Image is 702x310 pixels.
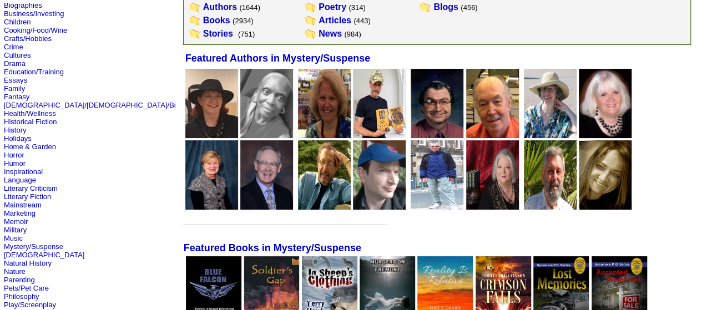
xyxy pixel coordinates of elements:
[4,176,36,184] a: Language
[185,130,238,140] a: Flo Fitzpatrick
[4,109,56,118] a: Health/Wellness
[4,301,56,309] a: Play/Screenplay
[319,29,342,38] a: News
[4,143,56,151] a: Home & Garden
[353,69,406,138] img: 7387.jpg
[4,226,27,234] a: Military
[4,84,25,93] a: Family
[466,130,519,140] a: Stephen Murray
[4,209,36,217] a: Marketing
[353,130,406,140] a: Terry Vinson
[319,16,351,25] a: Articles
[4,292,39,301] a: Philosophy
[411,140,463,210] img: 40506.jpg
[239,3,260,12] font: (1644)
[419,2,431,13] img: WorksFolder.gif
[203,29,233,38] a: Stories
[4,9,64,18] a: Business/Investing
[189,15,201,26] img: WorksFolder.gif
[466,140,519,210] img: 195042.jpg
[4,284,49,292] a: Pets/Pet Care
[203,2,237,12] a: Authors
[185,140,238,210] img: 170599.jpg
[4,34,52,43] a: Crafts/Hobbies
[524,140,577,210] img: 128035.jpg
[4,184,58,192] a: Literary Criticism
[4,18,31,26] a: Children
[579,130,632,140] a: Mary Lynn Plaisance
[4,1,42,9] a: Biographies
[4,126,26,134] a: History
[240,140,293,210] img: 126192.jpg
[185,69,238,138] img: 86714.jpg
[353,17,370,25] font: (443)
[353,140,406,210] img: 68931.jpg
[298,140,351,210] img: 38787.jpg
[4,167,43,176] a: Inspirational
[4,234,23,242] a: Music
[344,30,361,38] font: (984)
[353,202,406,211] a: William Potter
[4,26,67,34] a: Cooking/Food/Wine
[4,101,176,109] a: [DEMOGRAPHIC_DATA]/[DEMOGRAPHIC_DATA]/Bi
[185,54,370,63] a: Featured Authors in Mystery/Suspense
[579,202,632,211] a: Lisa Loucks Christenson
[4,51,31,59] a: Cultures
[4,259,52,267] a: Natural History
[4,217,28,226] a: Memoir
[4,76,27,84] a: Essays
[189,2,201,13] img: WorksFolder.gif
[240,69,293,138] img: 108732.jpg
[411,202,463,211] a: Alan Cook
[4,151,24,159] a: Horror
[411,130,463,140] a: David Schwinghammer
[298,130,351,140] a: Riley Blake
[189,28,201,39] img: WorksFolder.gif
[579,69,632,138] img: 193876.jpg
[184,242,361,253] font: Featured Books in Mystery/Suspense
[233,17,254,25] font: (2934)
[4,68,64,76] a: Education/Training
[4,118,57,126] a: Historical Fiction
[304,15,316,26] img: WorksFolder.gif
[4,267,26,276] a: Nature
[524,202,577,211] a: Trennis Killian
[4,134,32,143] a: Holidays
[4,159,26,167] a: Humor
[349,3,365,12] font: (314)
[466,69,519,138] img: 193620.jpg
[4,192,51,201] a: Literary Fiction
[203,16,230,25] a: Books
[524,130,577,140] a: Patricia Hilliard
[298,202,351,211] a: John DeDakis
[304,28,316,39] img: WorksFolder.gif
[461,3,477,12] font: (456)
[4,251,84,259] a: [DEMOGRAPHIC_DATA]
[304,2,316,13] img: WorksFolder.gif
[4,276,35,284] a: Parenting
[411,69,463,138] img: 75325.jpg
[240,202,293,211] a: J.S. Bradford
[524,69,577,138] img: 4429.jpg
[240,130,293,140] a: Jms Bell
[4,242,63,251] a: Mystery/Suspense
[185,202,238,211] a: Linda Frank
[184,243,361,253] a: Featured Books in Mystery/Suspense
[4,93,29,101] a: Fantasy
[4,59,26,68] a: Drama
[185,53,370,64] font: Featured Authors in Mystery/Suspense
[579,140,632,210] img: 95751.jpg
[466,202,519,211] a: Jeanne Burrows-Johnson
[319,2,346,12] a: Poetry
[298,69,351,138] img: 187385.jpg
[4,43,23,51] a: Crime
[238,30,255,38] font: (751)
[4,201,42,209] a: Mainstream
[433,2,458,12] a: Blogs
